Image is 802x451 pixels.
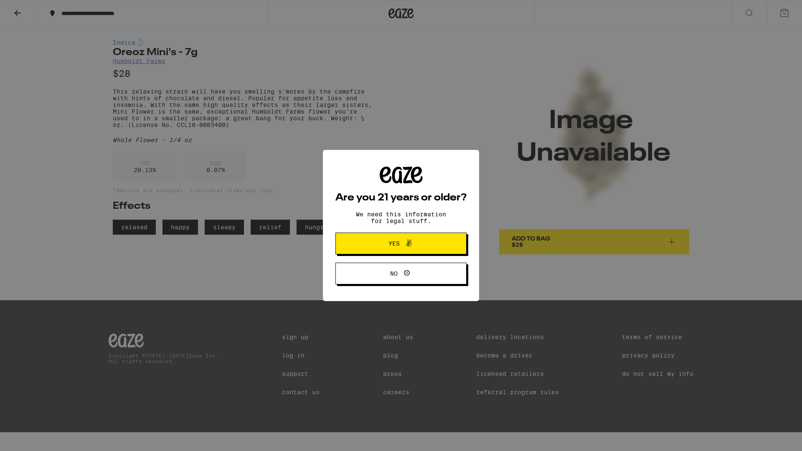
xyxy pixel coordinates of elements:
iframe: Opens a widget where you can find more information [750,426,794,447]
button: Yes [335,233,467,254]
p: We need this information for legal stuff. [349,211,453,224]
button: No [335,263,467,284]
h2: Are you 21 years or older? [335,193,467,203]
span: Yes [388,241,400,246]
span: No [390,271,398,276]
